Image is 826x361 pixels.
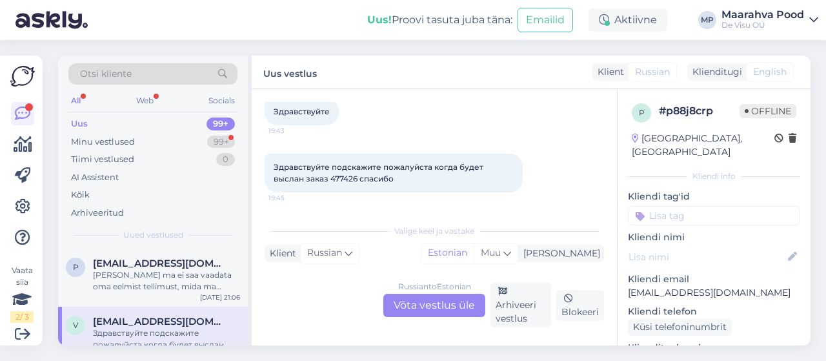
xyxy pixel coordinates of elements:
div: Web [134,92,156,109]
span: p [639,108,645,118]
div: [PERSON_NAME] [518,247,600,260]
div: Socials [206,92,237,109]
b: Uus! [367,14,392,26]
div: Uus [71,118,88,130]
div: 2 / 3 [10,311,34,323]
button: Emailid [518,8,573,32]
div: Valige keel ja vastake [265,225,604,237]
input: Lisa nimi [629,250,785,264]
a: Maarahva PoodDe Visu OÜ [721,10,818,30]
div: Proovi tasuta juba täna: [367,12,512,28]
div: Tiimi vestlused [71,153,134,166]
div: Maarahva Pood [721,10,804,20]
span: Offline [740,104,796,118]
div: [GEOGRAPHIC_DATA], [GEOGRAPHIC_DATA] [632,132,774,159]
div: All [68,92,83,109]
span: 19:43 [268,126,317,136]
p: Kliendi email [628,273,800,286]
div: 99+ [207,136,235,149]
div: Võta vestlus üle [383,294,485,317]
div: [DATE] 21:06 [200,293,240,302]
span: v [73,320,78,330]
p: Kliendi tag'id [628,190,800,203]
div: MP [698,11,716,29]
img: Askly Logo [10,66,35,87]
span: Uued vestlused [123,229,183,241]
div: Russian to Estonian [398,281,471,293]
div: [PERSON_NAME] ma ei saa vaadata oma eelmist tellimust, mida ma millegipärast lõplikult vormistada... [93,269,240,293]
div: Vaata siia [10,265,34,323]
p: Kliendi telefon [628,305,800,318]
div: De Visu OÜ [721,20,804,30]
label: Uus vestlus [263,63,317,81]
input: Lisa tag [628,206,800,225]
div: Aktiivne [589,8,667,32]
div: Minu vestlused [71,136,135,149]
div: 99+ [206,118,235,130]
div: Arhiveeritud [71,207,124,220]
span: Otsi kliente [80,67,132,81]
p: Klienditeekond [628,341,800,355]
div: # p88j8crp [659,103,740,119]
div: 0 [216,153,235,166]
div: Kliendi info [628,170,800,182]
div: Klient [265,247,296,260]
span: Здравствуйте подскажите пожалуйста когда будет выслан заказ 477426 спасибо [274,162,485,183]
div: Blokeeri [556,290,604,321]
span: p [73,262,79,272]
div: Kõik [71,189,90,201]
span: Здравствуйте [274,107,330,116]
span: 19:45 [268,193,317,203]
span: Russian [307,246,342,260]
div: Estonian [421,243,474,263]
p: [EMAIL_ADDRESS][DOMAIN_NAME] [628,286,800,300]
span: volodymy.grodetskyi@konecranes.com [93,316,227,327]
div: Klienditugi [687,65,742,79]
span: English [753,65,787,79]
div: AI Assistent [71,171,119,184]
div: Küsi telefoninumbrit [628,318,732,336]
div: Klient [592,65,624,79]
span: Muu [481,247,501,258]
p: Kliendi nimi [628,231,800,244]
span: prikstoom@gmail.com [93,258,227,269]
div: Arhiveeri vestlus [490,283,551,327]
div: Здравствуйте подскажите пожалуйста когда будет выслан заказ 477426 спасибо [93,327,240,351]
span: Russian [635,65,670,79]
